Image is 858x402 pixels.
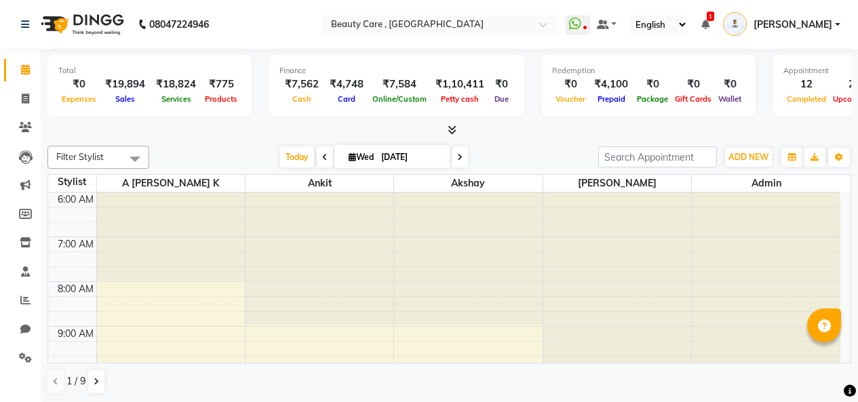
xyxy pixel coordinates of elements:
input: Search Appointment [598,146,717,167]
div: Redemption [552,65,745,77]
span: Ankit [246,175,393,192]
span: [PERSON_NAME] [543,175,691,192]
div: ₹0 [552,77,589,92]
div: ₹7,584 [369,77,430,92]
div: ₹7,562 [279,77,324,92]
div: Finance [279,65,513,77]
div: ₹19,894 [100,77,151,92]
span: Today [280,146,314,167]
span: 1 / 9 [66,374,85,388]
b: 08047224946 [149,5,209,43]
iframe: chat widget [801,348,844,388]
a: 1 [701,18,709,31]
span: Gift Cards [671,94,715,104]
span: Card [334,94,359,104]
div: 6:00 AM [55,193,96,207]
span: Cash [289,94,315,104]
button: ADD NEW [725,148,772,167]
div: ₹0 [715,77,745,92]
span: Prepaid [594,94,629,104]
div: ₹4,748 [324,77,369,92]
span: Admin [692,175,840,192]
span: Services [158,94,195,104]
div: 8:00 AM [55,282,96,296]
span: A [PERSON_NAME] K [97,175,245,192]
span: Completed [783,94,830,104]
span: Expenses [58,94,100,104]
div: Stylist [48,175,96,189]
span: Filter Stylist [56,151,104,162]
div: ₹18,824 [151,77,201,92]
span: Package [633,94,671,104]
img: Pranav Kanase [723,12,747,36]
div: ₹0 [58,77,100,92]
span: Petty cash [437,94,482,104]
span: Wed [345,152,377,162]
div: Total [58,65,241,77]
div: 9:00 AM [55,327,96,341]
span: [PERSON_NAME] [754,18,832,32]
span: Voucher [552,94,589,104]
div: 7:00 AM [55,237,96,252]
div: ₹0 [671,77,715,92]
img: logo [35,5,128,43]
span: Online/Custom [369,94,430,104]
div: ₹775 [201,77,241,92]
span: 1 [707,12,714,21]
span: Wallet [715,94,745,104]
span: Products [201,94,241,104]
span: Akshay [394,175,542,192]
div: ₹0 [633,77,671,92]
div: ₹0 [490,77,513,92]
span: Due [491,94,512,104]
div: ₹1,10,411 [430,77,490,92]
div: 12 [783,77,830,92]
input: 2025-09-03 [377,147,445,167]
span: Sales [112,94,138,104]
span: ADD NEW [728,152,768,162]
div: ₹4,100 [589,77,633,92]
